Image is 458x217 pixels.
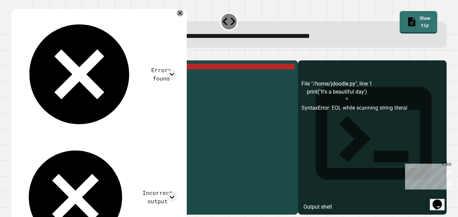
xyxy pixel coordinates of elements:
div: Chat with us now!Close [3,3,46,43]
div: Incorrect output [138,189,177,205]
a: Show tip [400,11,437,34]
iframe: chat widget [402,161,451,189]
iframe: chat widget [430,190,451,210]
div: File "/home/jdoodle.py", line 1 print("It's a beautiful day') ^ SyntaxError: EOL while scanning s... [301,80,443,215]
div: Errors found [146,66,176,83]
